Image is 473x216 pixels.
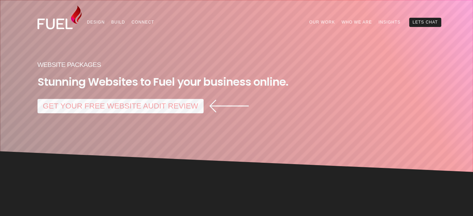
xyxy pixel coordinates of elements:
a: Design [84,18,108,27]
a: Connect [128,18,158,27]
a: Who We Are [338,18,375,27]
a: Our Work [306,18,338,27]
a: Build [108,18,129,27]
img: Fuel Design Ltd - Website design and development company in North Shore, Auckland [38,5,82,29]
a: Insights [375,18,404,27]
a: Lets Chat [409,18,441,27]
